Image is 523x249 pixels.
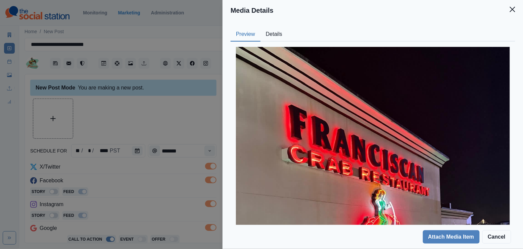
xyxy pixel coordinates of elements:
button: Attach Media Item [423,230,480,244]
button: Cancel [482,230,511,244]
button: Preview [231,27,260,42]
button: Close [506,3,519,16]
button: Details [260,27,288,42]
